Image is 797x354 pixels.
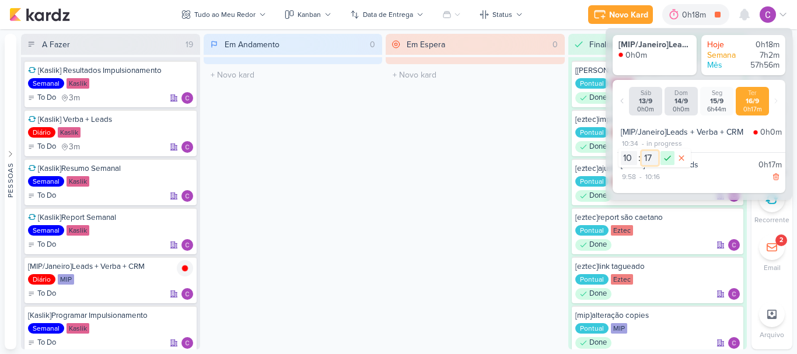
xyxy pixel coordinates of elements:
[28,176,64,187] div: Semanal
[181,190,193,202] img: Carlos Lima
[646,138,682,149] div: in progress
[589,141,607,153] p: Done
[744,50,779,61] div: 7h2m
[5,162,16,197] div: Pessoas
[728,239,740,251] img: Carlos Lima
[667,89,695,97] div: Dom
[225,38,279,51] div: Em Andamento
[702,106,731,113] div: 6h44m
[631,89,660,97] div: Sáb
[621,138,639,149] div: 10:34
[28,274,55,285] div: Diário
[760,6,776,23] img: Carlos Lima
[760,330,784,340] p: Arquivo
[28,141,56,153] div: To Do
[589,38,625,51] div: Finalizado
[42,38,70,51] div: A Fazer
[575,141,611,153] div: Done
[181,92,193,104] div: Responsável: Carlos Lima
[631,97,660,106] div: 13/9
[744,60,779,71] div: 57h56m
[758,159,782,171] div: 0h17m
[728,337,740,349] div: Responsável: Carlos Lima
[667,97,695,106] div: 14/9
[575,310,740,321] div: [mip]alteração copies
[702,89,731,97] div: Seg
[618,52,623,57] img: tracking
[177,260,193,276] img: tracking
[738,89,767,97] div: Ter
[575,190,611,202] div: Done
[28,163,193,174] div: [Kaslik]Resumo Semanal
[707,50,742,61] div: Semana
[61,92,80,104] div: último check-in há 3 meses
[728,288,740,300] div: Responsável: Carlos Lima
[37,288,56,300] p: To Do
[760,126,782,138] div: 0h0m
[589,239,607,251] p: Done
[365,38,380,51] div: 0
[28,239,56,251] div: To Do
[575,323,609,334] div: Pontual
[28,127,55,138] div: Diário
[744,40,779,50] div: 0h18m
[728,288,740,300] img: Carlos Lima
[588,5,653,24] button: Novo Kard
[28,65,193,76] div: [Kaslik] Resultados Impulsionamento
[639,138,646,149] div: -
[575,163,740,174] div: [eztec]ajustes publicações menzinho
[728,337,740,349] img: Carlos Lima
[58,274,74,285] div: MIP
[754,215,789,225] p: Recorrente
[37,92,56,104] p: To Do
[28,288,56,300] div: To Do
[575,239,611,251] div: Done
[637,151,642,165] div: :
[28,92,56,104] div: To Do
[181,141,193,153] img: Carlos Lima
[575,288,611,300] div: Done
[67,225,89,236] div: Kaslik
[575,261,740,272] div: [eztec]link tagueado
[181,239,193,251] div: Responsável: Carlos Lima
[682,9,709,21] div: 0h18m
[181,92,193,104] img: Carlos Lima
[181,141,193,153] div: Responsável: Carlos Lima
[575,114,740,125] div: [eztec]impulsionamento publicação menzinho
[181,337,193,349] div: Responsável: Carlos Lima
[611,274,633,285] div: Eztec
[407,38,445,51] div: Em Espera
[181,38,198,51] div: 19
[575,337,611,349] div: Done
[28,212,193,223] div: [Kaslik]Report Semanal
[625,50,647,61] div: 0h0m
[589,190,607,202] p: Done
[589,288,607,300] p: Done
[575,176,609,187] div: Pontual
[69,143,80,151] span: 3m
[67,176,89,187] div: Kaslik
[206,66,380,83] input: + Novo kard
[575,212,740,223] div: [eztec]report são caetano
[575,65,740,76] div: [kaslik]criação ctwa his
[753,130,758,135] img: tracking
[28,225,64,236] div: Semanal
[28,310,193,321] div: [Kaslik]Programar Impulsionamento
[707,60,742,71] div: Mês
[181,239,193,251] img: Carlos Lima
[707,40,742,50] div: Hoje
[37,239,56,251] p: To Do
[575,92,611,104] div: Done
[548,38,562,51] div: 0
[609,9,648,21] div: Novo Kard
[61,141,80,153] div: último check-in há 3 meses
[37,190,56,202] p: To Do
[69,94,80,102] span: 3m
[181,288,193,300] img: Carlos Lima
[618,40,691,50] div: [MIP/Janeiro]Leads + Verba + CRM
[181,288,193,300] div: Responsável: Carlos Lima
[621,171,637,182] div: 9:58
[28,261,193,272] div: [MIP/Janeiro]Leads + Verba + CRM
[28,78,64,89] div: Semanal
[589,92,607,104] p: Done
